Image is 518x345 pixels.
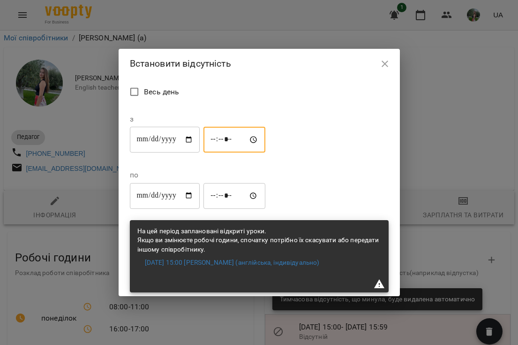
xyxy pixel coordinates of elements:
span: На цей період заплановані відкриті уроки. Якщо ви змінюєте робочі години, спочатку потрібно їх ск... [137,227,379,253]
label: по [130,171,265,179]
label: з [130,115,265,123]
span: Весь день [144,86,179,98]
h2: Встановити відсутність [130,56,389,71]
a: [DATE] 15:00 [PERSON_NAME] (англійська, індивідуально) [145,258,320,268]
